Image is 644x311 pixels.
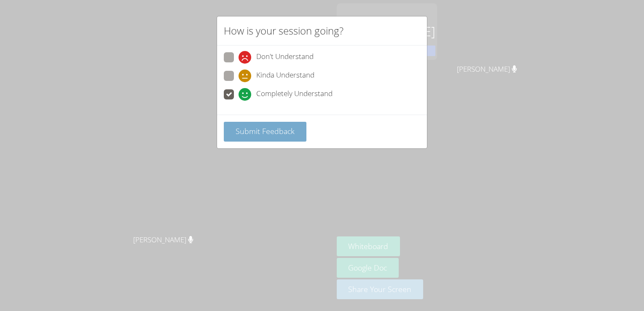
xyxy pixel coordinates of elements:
[256,70,314,82] span: Kinda Understand
[256,88,333,101] span: Completely Understand
[236,126,295,136] span: Submit Feedback
[256,51,314,64] span: Don't Understand
[224,122,306,142] button: Submit Feedback
[224,23,343,38] h2: How is your session going?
